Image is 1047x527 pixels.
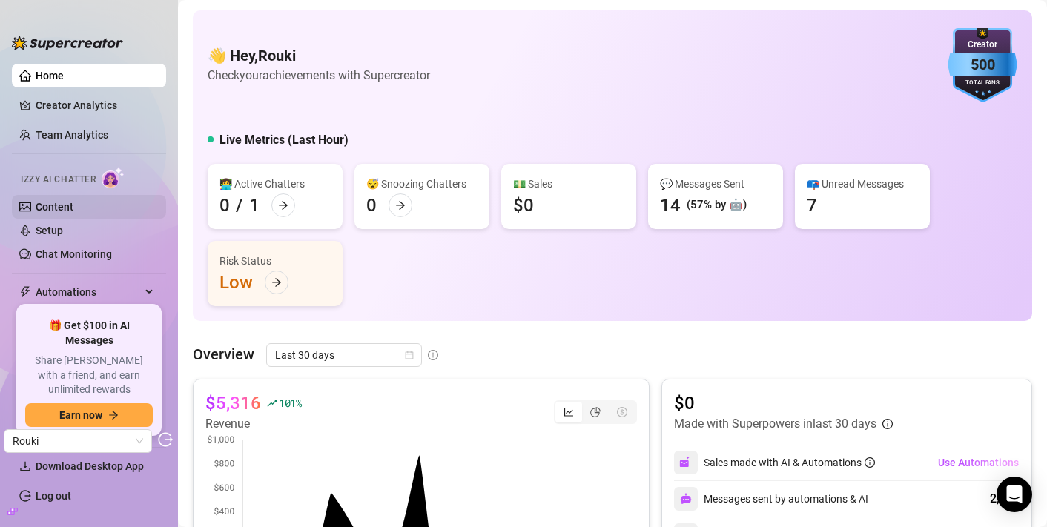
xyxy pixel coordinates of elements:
span: arrow-right [395,200,406,211]
div: segmented control [554,400,637,424]
article: $5,316 [205,391,261,415]
article: Overview [193,343,254,365]
div: Total Fans [948,79,1017,88]
div: 14 [660,193,681,217]
span: Earn now [59,409,102,421]
span: arrow-right [108,410,119,420]
span: Automations [36,280,141,304]
button: Use Automations [937,451,1020,474]
div: 💵 Sales [513,176,624,192]
div: Messages sent by automations & AI [674,487,868,511]
a: Setup [36,225,63,236]
article: Made with Superpowers in last 30 days [674,415,876,433]
span: info-circle [428,350,438,360]
a: Creator Analytics [36,93,154,117]
img: blue-badge-DgoSNQY1.svg [948,28,1017,102]
span: download [19,460,31,472]
div: 💬 Messages Sent [660,176,771,192]
div: 0 [219,193,230,217]
div: 👩‍💻 Active Chatters [219,176,331,192]
span: calendar [405,351,414,359]
span: Share [PERSON_NAME] with a friend, and earn unlimited rewards [25,354,153,397]
div: 7 [807,193,817,217]
a: Log out [36,490,71,502]
span: rise [267,398,277,408]
div: Creator [948,38,1017,52]
div: 2,113 [990,490,1020,508]
article: Check your achievements with Supercreator [208,66,430,84]
span: arrow-right [271,277,282,288]
img: AI Chatter [102,167,125,188]
h4: 👋 Hey, Rouki [208,45,430,66]
span: 🎁 Get $100 in AI Messages [25,319,153,348]
img: svg%3e [680,493,692,505]
img: logo-BBDzfeDw.svg [12,36,123,50]
div: Risk Status [219,253,331,269]
span: info-circle [865,457,875,468]
img: svg%3e [679,456,693,469]
span: Use Automations [938,457,1019,468]
div: 📪 Unread Messages [807,176,918,192]
span: Download Desktop App [36,460,144,472]
article: Revenue [205,415,302,433]
div: 1 [249,193,260,217]
div: Open Intercom Messenger [997,477,1032,512]
span: build [7,506,18,517]
div: (57% by 🤖) [687,196,747,214]
button: Earn nowarrow-right [25,403,153,427]
span: thunderbolt [19,286,31,298]
article: $0 [674,391,893,415]
span: 101 % [279,396,302,410]
span: Last 30 days [275,344,413,366]
h5: Live Metrics (Last Hour) [219,131,349,149]
span: line-chart [564,407,574,417]
a: Chat Monitoring [36,248,112,260]
div: 500 [948,53,1017,76]
span: logout [158,432,173,447]
div: $0 [513,193,534,217]
div: 0 [366,193,377,217]
div: 😴 Snoozing Chatters [366,176,478,192]
span: arrow-right [278,200,288,211]
span: pie-chart [590,407,601,417]
div: Sales made with AI & Automations [704,454,875,471]
span: dollar-circle [617,407,627,417]
a: Team Analytics [36,129,108,141]
span: Izzy AI Chatter [21,173,96,187]
span: info-circle [882,419,893,429]
a: Content [36,201,73,213]
a: Home [36,70,64,82]
span: Rouki [13,430,143,452]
